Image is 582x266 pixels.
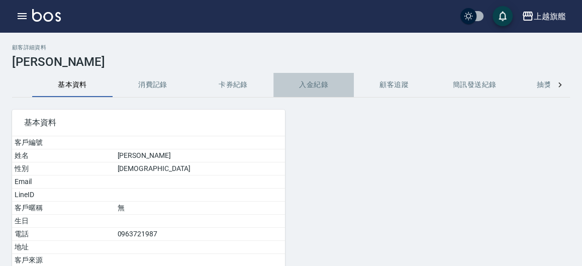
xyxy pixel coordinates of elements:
img: Logo [32,9,61,22]
td: LineID [12,189,115,202]
div: 上越旗艦 [534,10,566,23]
td: 客戶編號 [12,136,115,149]
button: 卡券紀錄 [193,73,273,97]
td: 無 [115,202,285,215]
h3: [PERSON_NAME] [12,55,570,69]
td: 客戶暱稱 [12,202,115,215]
td: 地址 [12,241,115,254]
button: 上越旗艦 [518,6,570,27]
button: 基本資料 [32,73,113,97]
td: [PERSON_NAME] [115,149,285,162]
td: 生日 [12,215,115,228]
td: [DEMOGRAPHIC_DATA] [115,162,285,175]
button: 消費記錄 [113,73,193,97]
button: save [493,6,513,26]
span: 基本資料 [24,118,273,128]
button: 入金紀錄 [273,73,354,97]
td: 性別 [12,162,115,175]
h2: 顧客詳細資料 [12,44,570,51]
td: Email [12,175,115,189]
td: 電話 [12,228,115,241]
td: 0963721987 [115,228,285,241]
button: 顧客追蹤 [354,73,434,97]
button: 簡訊發送紀錄 [434,73,515,97]
td: 姓名 [12,149,115,162]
